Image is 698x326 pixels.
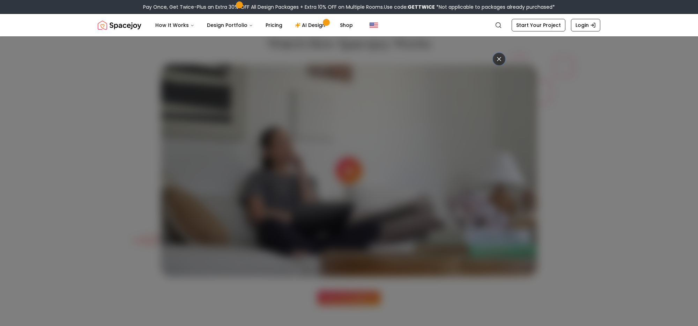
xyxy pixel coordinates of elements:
a: AI Design [289,18,333,32]
button: How It Works [150,18,200,32]
b: GETTWICE [408,3,435,10]
a: Start Your Project [512,19,565,31]
img: United States [370,21,378,29]
a: Login [571,19,600,31]
nav: Global [98,14,600,36]
a: Spacejoy [98,18,141,32]
div: Pay Once, Get Twice-Plus an Extra 30% OFF All Design Packages + Extra 10% OFF on Multiple Rooms. [143,3,555,10]
span: Use code: [384,3,435,10]
nav: Main [150,18,358,32]
a: Pricing [260,18,288,32]
button: Design Portfolio [201,18,259,32]
span: *Not applicable to packages already purchased* [435,3,555,10]
a: Shop [334,18,358,32]
img: Spacejoy Logo [98,18,141,32]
